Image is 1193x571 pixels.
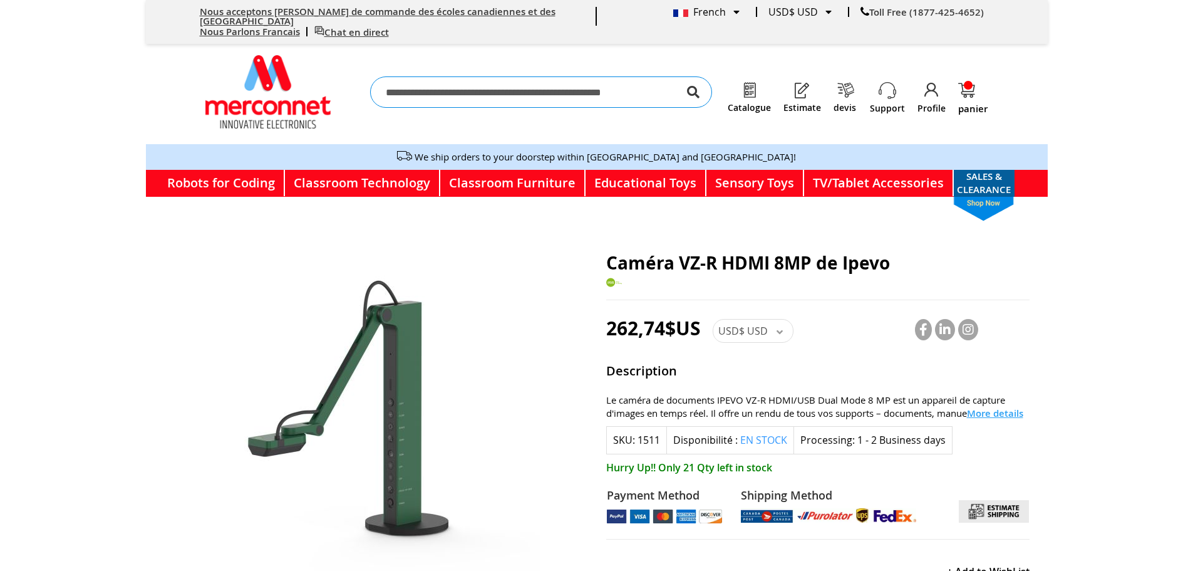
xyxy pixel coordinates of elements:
[606,394,1030,420] div: Le caméra de documents IPEVO VZ-R HDMI/USB Dual Mode 8 MP est un appareil de capture d'images en ...
[958,83,988,113] a: panier
[200,25,300,38] a: Nous Parlons Francais
[740,433,787,447] span: En stock
[958,104,988,113] span: panier
[638,433,660,448] div: 1511
[606,461,1030,475] span: Hurry Up!! Only 21 Qty left in stock
[673,9,688,17] img: French.png
[606,315,701,341] span: 262,74$US
[706,170,804,197] a: Sensory Toys
[613,433,635,447] strong: SKU
[797,5,818,19] span: USD
[285,170,440,197] a: Classroom Technology
[673,5,726,19] span: French
[673,433,738,447] label: Disponibilité :
[606,251,890,275] span: Caméra VZ-R HDMI 8MP de Ipevo
[158,170,285,197] a: Robots for Coding
[793,81,811,99] img: Estimate
[586,170,706,197] a: Educational Toys
[718,324,745,338] span: USD$
[741,81,758,99] img: Catalogue
[607,488,723,504] strong: Payment Method
[666,426,794,454] div: Disponibilité
[747,324,768,338] span: USD
[917,102,946,115] a: Profile
[783,103,821,113] a: Estimate
[205,55,331,128] a: store logo
[728,103,771,113] a: Catalogue
[687,76,700,108] button: Search
[606,282,625,294] a: Ipevo
[967,407,1023,420] span: More details
[870,102,905,115] a: Support
[440,170,586,197] a: Classroom Furniture
[314,26,389,39] a: Chat en direct
[804,170,954,197] a: TV/Tablet Accessories
[606,362,1030,384] strong: Description
[415,150,796,163] a: We ship orders to your doorstep within [GEOGRAPHIC_DATA] and [GEOGRAPHIC_DATA]!
[606,273,625,291] img: Ipevo
[959,500,1029,523] img: calculate estimate shipping
[857,433,946,448] div: 1 - 2 Business days
[314,26,324,36] img: live chat
[948,197,1020,221] span: shop now
[800,433,855,447] strong: Processing
[200,5,555,28] a: Nous acceptons [PERSON_NAME] de commande des écoles canadiennes et des [GEOGRAPHIC_DATA]
[954,170,1015,197] a: SALES & CLEARANCEshop now
[860,6,984,19] a: Toll Free (1877-425-4652)
[768,5,795,19] span: USD$
[741,488,916,504] strong: Shipping Method
[923,81,941,99] img: Profile.png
